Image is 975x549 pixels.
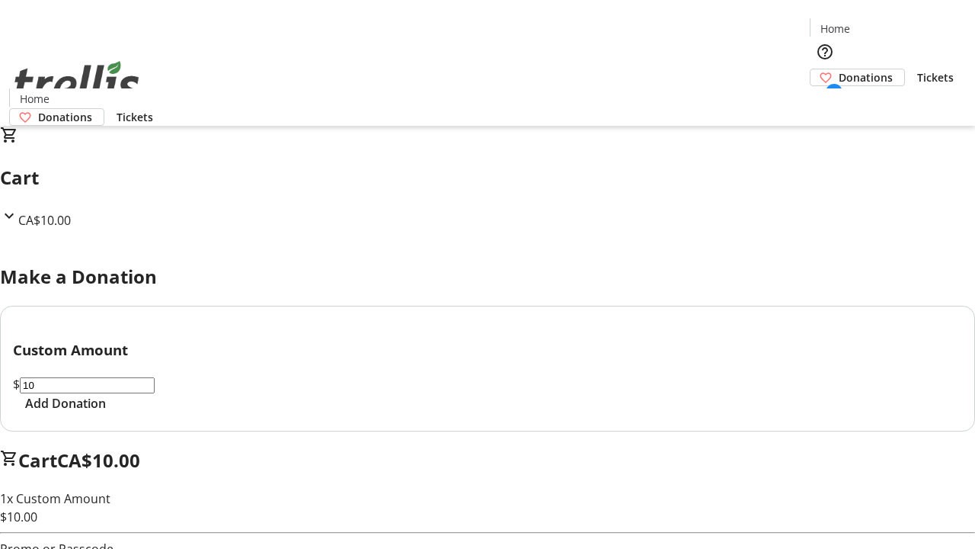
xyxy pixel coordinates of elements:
[10,91,59,107] a: Home
[810,69,905,86] a: Donations
[905,69,966,85] a: Tickets
[25,394,106,413] span: Add Donation
[810,37,840,67] button: Help
[917,69,954,85] span: Tickets
[9,44,145,120] img: Orient E2E Organization beH4mT8MHe's Logo
[117,109,153,125] span: Tickets
[104,109,165,125] a: Tickets
[810,86,840,117] button: Cart
[13,394,118,413] button: Add Donation
[38,109,92,125] span: Donations
[839,69,893,85] span: Donations
[57,448,140,473] span: CA$10.00
[20,91,50,107] span: Home
[13,376,20,393] span: $
[810,21,859,37] a: Home
[13,339,962,361] h3: Custom Amount
[820,21,850,37] span: Home
[20,377,155,393] input: Donation Amount
[18,212,71,229] span: CA$10.00
[9,108,104,126] a: Donations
